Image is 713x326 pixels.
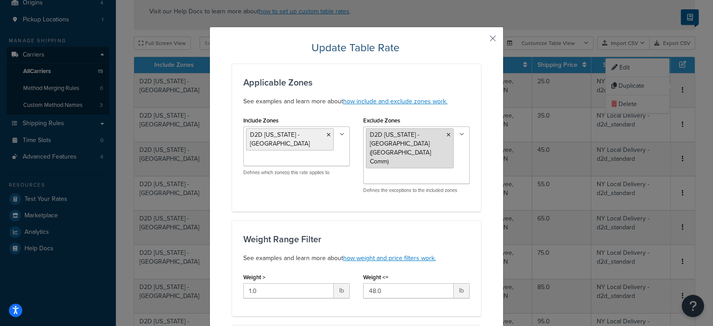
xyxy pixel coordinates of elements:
a: how weight and price filters work. [343,253,436,263]
a: how include and exclude zones work. [343,97,447,106]
label: Weight > [243,274,266,281]
h3: Applicable Zones [243,77,470,87]
p: See examples and learn more about [243,253,470,264]
label: Weight <= [363,274,389,281]
p: Defines the exceptions to the included zones [363,187,470,194]
h3: Weight Range Filter [243,234,470,244]
span: lb [334,283,350,298]
h2: Update Table Rate [232,41,481,55]
span: D2D [US_STATE] - [GEOGRAPHIC_DATA] [250,130,310,148]
p: See examples and learn more about [243,96,470,107]
label: Include Zones [243,117,279,124]
span: lb [454,283,470,298]
p: Defines which zone(s) this rate applies to [243,169,350,176]
label: Exclude Zones [363,117,400,124]
span: D2D [US_STATE] - [GEOGRAPHIC_DATA] ([GEOGRAPHIC_DATA] Comm) [370,130,431,166]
